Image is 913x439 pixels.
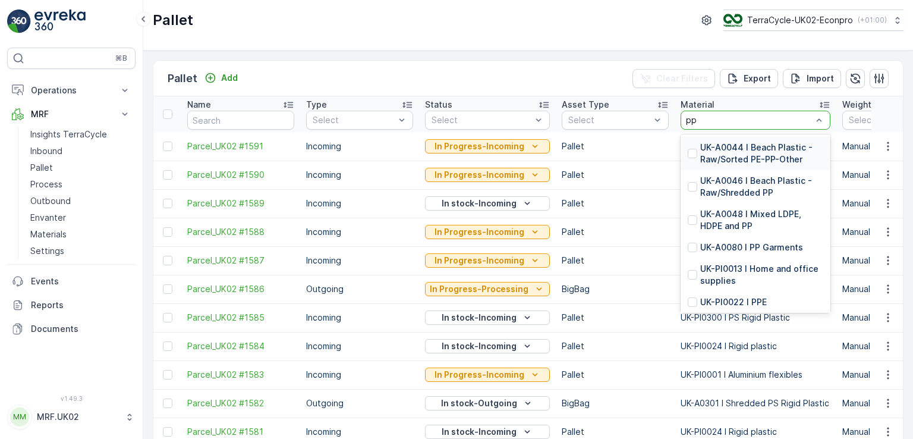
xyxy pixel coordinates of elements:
span: Parcel_UK02 #1582 [187,397,294,409]
button: Add [200,71,243,85]
button: Operations [7,79,136,102]
p: In stock-Incoming [442,426,517,438]
td: BigBag [556,389,675,418]
p: MRF [31,108,112,120]
p: Settings [30,245,64,257]
p: UK-A0046 I Beach Plastic - Raw/Shredded PP [700,175,823,199]
p: Select [432,114,531,126]
div: Toggle Row Selected [163,341,172,351]
td: UK-PI0024 I Rigid plastic [675,132,836,161]
p: Materials [30,228,67,240]
a: Parcel_UK02 #1589 [187,197,294,209]
div: Toggle Row Selected [163,199,172,208]
p: Process [30,178,62,190]
p: Import [807,73,834,84]
p: Asset Type [562,99,609,111]
div: Toggle Row Selected [163,284,172,294]
button: In stock-Incoming [425,339,550,353]
button: In stock-Incoming [425,196,550,211]
p: In Progress-Incoming [435,255,524,266]
p: Pallet [153,11,193,30]
div: Toggle Row Selected [163,313,172,322]
a: Parcel_UK02 #1587 [187,255,294,266]
a: Documents [7,317,136,341]
a: Events [7,269,136,293]
button: Import [783,69,841,88]
p: In stock-Outgoing [441,397,517,409]
p: In stock-Incoming [442,340,517,352]
td: Pallet [556,132,675,161]
a: Inbound [26,143,136,159]
p: In Progress-Incoming [435,369,524,381]
img: logo_light-DOdMpM7g.png [34,10,86,33]
td: UK-PI0300 I PS Rigid Plastic [675,303,836,332]
a: Parcel_UK02 #1585 [187,312,294,324]
span: Parcel_UK02 #1584 [187,340,294,352]
p: Operations [31,84,112,96]
td: Pallet [556,189,675,218]
button: Export [720,69,778,88]
button: Clear Filters [632,69,715,88]
td: Outgoing [300,389,419,418]
p: UK-A0080 I PP Garments [700,242,803,253]
td: Incoming [300,246,419,275]
a: Parcel_UK02 #1581 [187,426,294,438]
p: Envanter [30,212,66,224]
td: UK-PI0024 I Rigid plastic [675,332,836,360]
td: UK-PI0001 I Aluminium flexibles [675,360,836,389]
td: Incoming [300,303,419,332]
td: Incoming [300,218,419,246]
p: Outbound [30,195,71,207]
td: UK-PI0300 I PS Rigid Plastic [675,189,836,218]
button: In Progress-Incoming [425,168,550,182]
td: Pallet [556,332,675,360]
p: Events [31,275,131,287]
a: Parcel_UK02 #1591 [187,140,294,152]
p: Status [425,99,452,111]
p: In stock-Incoming [442,197,517,209]
div: Toggle Row Selected [163,256,172,265]
p: Material [681,99,714,111]
p: Clear Filters [656,73,708,84]
button: TerraCycle-UK02-Econpro(+01:00) [723,10,903,31]
td: UK-PI0019 I Non aluminium flexibles [675,218,836,246]
p: Pallet [30,162,53,174]
p: Add [221,72,238,84]
p: MRF.UK02 [37,411,119,423]
a: Reports [7,293,136,317]
a: Parcel_UK02 #1586 [187,283,294,295]
p: Documents [31,323,131,335]
p: Weight Source [842,99,903,111]
button: In Progress-Incoming [425,225,550,239]
td: UK-A0301 I Shredded PS Rigid Plastic [675,389,836,418]
div: Toggle Row Selected [163,227,172,237]
p: UK-A0048 I Mixed LDPE, HDPE and PP [700,208,823,232]
a: Parcel_UK02 #1583 [187,369,294,381]
button: In Progress-Incoming [425,253,550,268]
img: logo [7,10,31,33]
p: Insights TerraCycle [30,128,107,140]
div: Toggle Row Selected [163,370,172,380]
a: Settings [26,243,136,259]
button: MRF [7,102,136,126]
a: Outbound [26,193,136,209]
p: UK-A0044 I Beach Plastic - Raw/Sorted PE-PP-Other [700,142,823,165]
input: Search [187,111,294,130]
td: Outgoing [300,275,419,303]
td: Incoming [300,161,419,189]
button: In Progress-Incoming [425,139,550,153]
p: In Progress-Incoming [435,226,524,238]
button: In stock-Incoming [425,311,550,325]
a: Insights TerraCycle [26,126,136,143]
a: Materials [26,226,136,243]
p: Reports [31,299,131,311]
button: MMMRF.UK02 [7,404,136,429]
p: Export [744,73,771,84]
a: Parcel_UK02 #1588 [187,226,294,238]
button: In Progress-Processing [425,282,550,296]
